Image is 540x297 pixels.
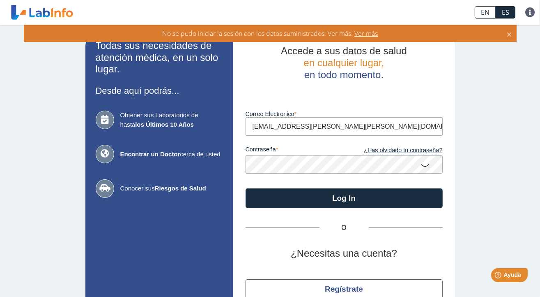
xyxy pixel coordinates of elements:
[120,151,180,158] b: Encontrar un Doctor
[467,265,531,288] iframe: Help widget launcher
[246,111,443,117] label: Correo Electronico
[246,248,443,260] h2: ¿Necesitas una cuenta?
[162,29,353,38] span: No se pudo iniciar la sesión con los datos suministrados. Ver más.
[96,40,223,75] h2: Todas sus necesidades de atención médica, en un solo lugar.
[319,223,369,233] span: O
[303,57,384,68] span: en cualquier lugar,
[246,188,443,208] button: Log In
[304,69,384,80] span: en todo momento.
[120,111,223,129] span: Obtener sus Laboratorios de hasta
[120,150,223,159] span: cerca de usted
[96,86,223,96] h3: Desde aquí podrás...
[353,29,378,38] span: Ver más
[135,121,194,128] b: los Últimos 10 Años
[120,184,223,193] span: Conocer sus
[475,6,496,19] a: EN
[246,146,344,155] label: contraseña
[496,6,515,19] a: ES
[344,146,443,155] a: ¿Has olvidado tu contraseña?
[155,185,206,192] b: Riesgos de Salud
[281,45,407,56] span: Accede a sus datos de salud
